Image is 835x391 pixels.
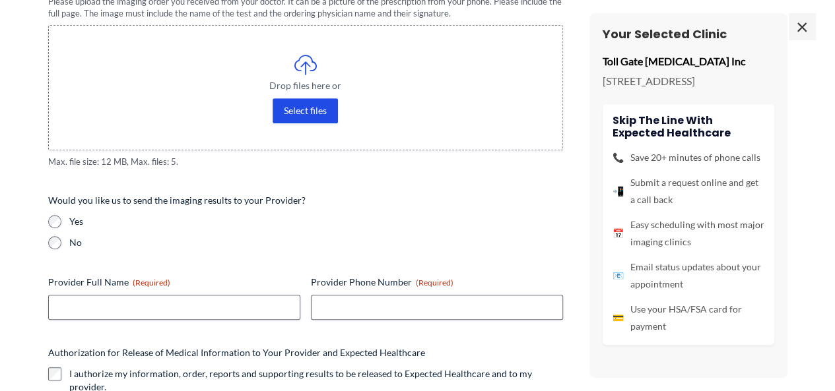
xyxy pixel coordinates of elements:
[613,267,624,284] span: 📧
[613,174,764,208] li: Submit a request online and get a call back
[603,71,774,91] p: [STREET_ADDRESS]
[613,149,764,166] li: Save 20+ minutes of phone calls
[416,278,453,287] span: (Required)
[613,183,624,200] span: 📲
[603,26,774,42] h3: Your Selected Clinic
[48,194,306,207] legend: Would you like us to send the imaging results to your Provider?
[69,215,563,228] label: Yes
[613,309,624,326] span: 💳
[48,346,425,359] legend: Authorization for Release of Medical Information to Your Provider and Expected Healthcare
[69,236,563,249] label: No
[789,13,815,40] span: ×
[613,216,764,251] li: Easy scheduling with most major imaging clinics
[311,276,563,289] label: Provider Phone Number
[133,278,170,287] span: (Required)
[603,51,774,71] p: Toll Gate [MEDICAL_DATA] Inc
[613,114,764,139] h4: Skip the line with Expected Healthcare
[613,258,764,293] li: Email status updates about your appointment
[48,276,300,289] label: Provider Full Name
[613,225,624,242] span: 📅
[613,301,764,335] li: Use your HSA/FSA card for payment
[48,156,563,168] span: Max. file size: 12 MB, Max. files: 5.
[75,81,536,90] span: Drop files here or
[613,149,624,166] span: 📞
[273,98,338,123] button: select files, imaging order or prescription(required)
